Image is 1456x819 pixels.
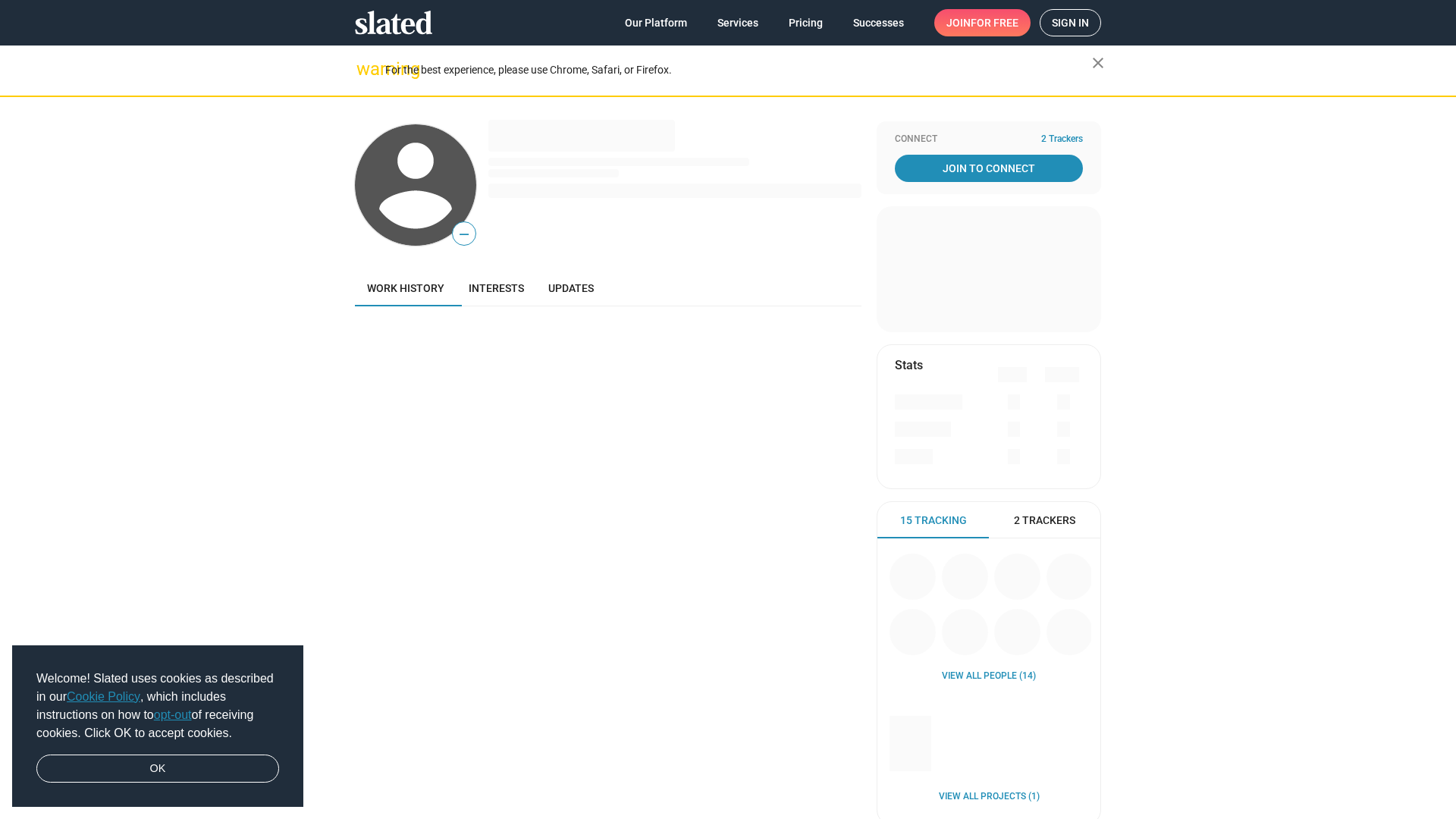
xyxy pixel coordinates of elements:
a: Successes [841,9,916,36]
a: Work history [355,270,457,306]
a: Services [705,9,770,36]
span: Interests [469,282,524,294]
div: cookieconsent [12,645,303,808]
span: Sign in [1052,10,1089,36]
a: Pricing [777,9,835,36]
mat-icon: warning [356,60,375,78]
span: Work history [367,282,444,294]
a: Our Platform [613,9,699,36]
span: Pricing [789,9,823,36]
span: Join [946,9,1018,36]
span: Our Platform [625,9,687,36]
div: Connect [895,133,1083,146]
span: Join To Connect [898,155,1080,182]
span: 2 Trackers [1014,513,1075,528]
span: 2 Trackers [1041,133,1083,146]
a: Cookie Policy [67,690,140,703]
span: Services [717,9,758,36]
a: Join To Connect [895,155,1083,182]
span: Updates [548,282,594,294]
a: View all People (14) [942,670,1036,682]
span: Successes [853,9,904,36]
mat-icon: close [1089,54,1107,72]
mat-card-title: Stats [895,357,923,373]
a: Sign in [1040,9,1101,36]
span: Welcome! Slated uses cookies as described in our , which includes instructions on how to of recei... [36,670,279,742]
a: Updates [536,270,606,306]
div: For the best experience, please use Chrome, Safari, or Firefox. [385,60,1092,80]
span: — [453,224,475,244]
a: opt-out [154,708,192,721]
a: Interests [457,270,536,306]
span: for free [971,9,1018,36]
a: Joinfor free [934,9,1031,36]
a: View all Projects (1) [939,791,1040,803]
span: 15 Tracking [900,513,967,528]
a: dismiss cookie message [36,755,279,783]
